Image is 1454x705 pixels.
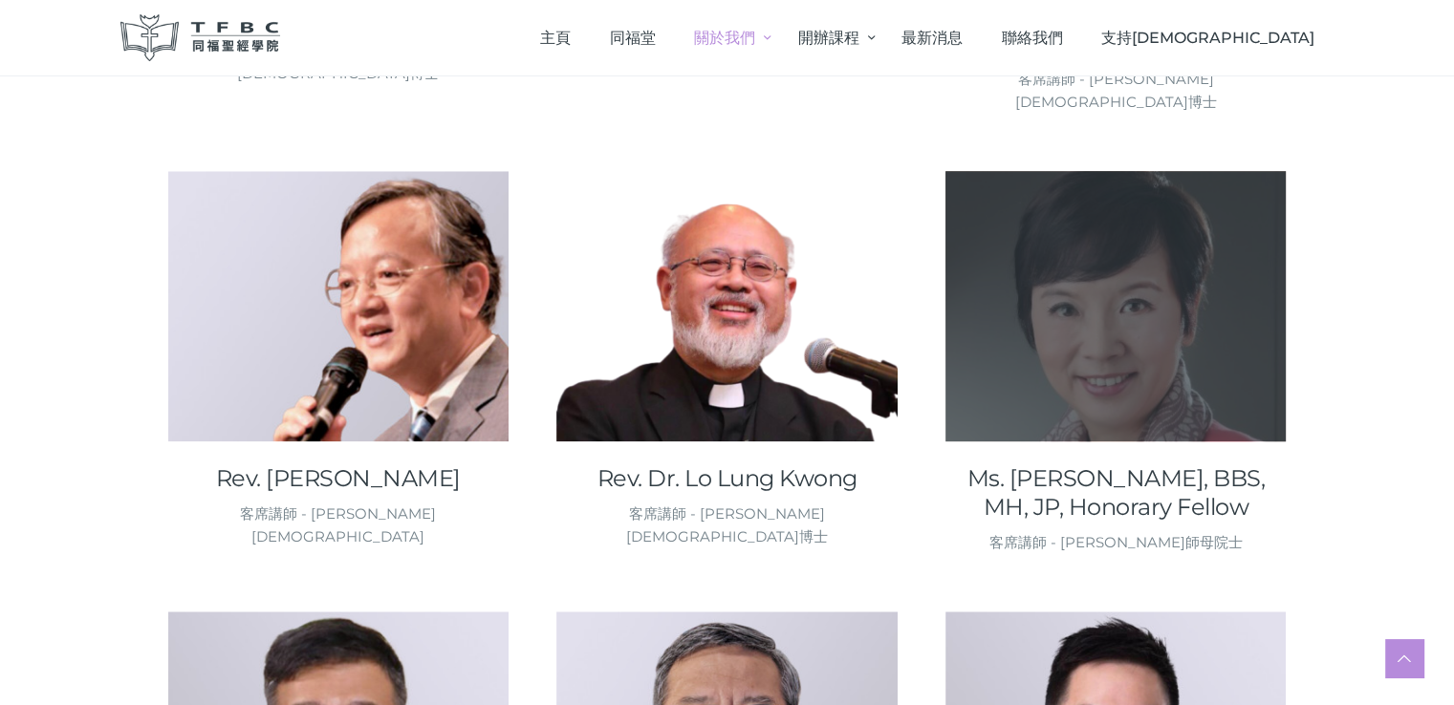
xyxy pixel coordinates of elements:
[610,29,656,47] span: 同福堂
[982,10,1082,66] a: 聯絡我們
[590,10,675,66] a: 同福堂
[882,10,983,66] a: 最新消息
[168,464,510,493] a: Rev. [PERSON_NAME]
[556,464,898,493] a: Rev. Dr. Lo Lung Kwong
[778,10,881,66] a: 開辦課程
[521,10,591,66] a: 主頁
[1101,29,1314,47] span: 支持[DEMOGRAPHIC_DATA]
[945,464,1287,522] a: Ms. [PERSON_NAME], BBS, MH, JP, Honorary Fellow
[1002,29,1063,47] span: 聯絡我們
[694,29,755,47] span: 關於我們
[556,502,898,548] div: 客席講師 - [PERSON_NAME][DEMOGRAPHIC_DATA]博士
[168,502,510,548] div: 客席講師 - [PERSON_NAME][DEMOGRAPHIC_DATA]
[120,14,281,61] img: 同福聖經學院 TFBC
[540,29,571,47] span: 主頁
[945,68,1287,114] div: 客席講師 - [PERSON_NAME][DEMOGRAPHIC_DATA]博士
[901,29,963,47] span: 最新消息
[1385,639,1423,677] a: Scroll to top
[675,10,778,66] a: 關於我們
[1082,10,1335,66] a: 支持[DEMOGRAPHIC_DATA]
[945,531,1287,554] div: 客席講師 - [PERSON_NAME]師母院士
[798,29,859,47] span: 開辦課程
